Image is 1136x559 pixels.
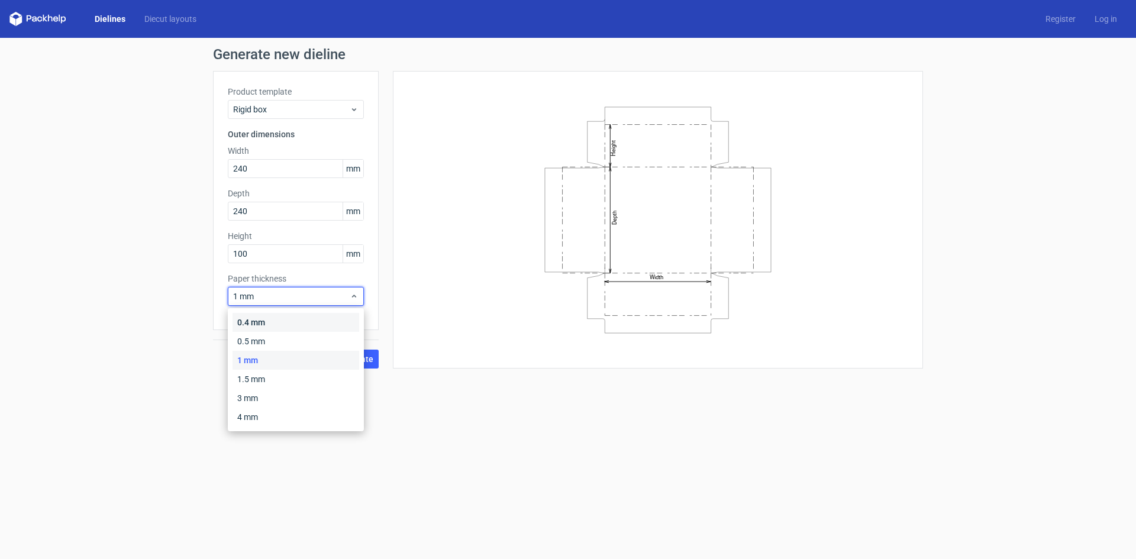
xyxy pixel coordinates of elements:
div: 0.4 mm [233,313,359,332]
div: 1 mm [233,351,359,370]
span: 1 mm [233,290,350,302]
label: Height [228,230,364,242]
span: mm [343,160,363,177]
label: Product template [228,86,364,98]
a: Log in [1085,13,1127,25]
label: Depth [228,188,364,199]
h3: Outer dimensions [228,128,364,140]
a: Register [1036,13,1085,25]
div: 4 mm [233,408,359,426]
h1: Generate new dieline [213,47,923,62]
text: Depth [611,210,618,224]
label: Paper thickness [228,273,364,285]
div: 3 mm [233,389,359,408]
a: Dielines [85,13,135,25]
label: Width [228,145,364,157]
text: Width [650,274,663,280]
text: Height [610,140,617,156]
span: mm [343,202,363,220]
a: Diecut layouts [135,13,206,25]
span: mm [343,245,363,263]
div: 1.5 mm [233,370,359,389]
span: Rigid box [233,104,350,115]
div: 0.5 mm [233,332,359,351]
